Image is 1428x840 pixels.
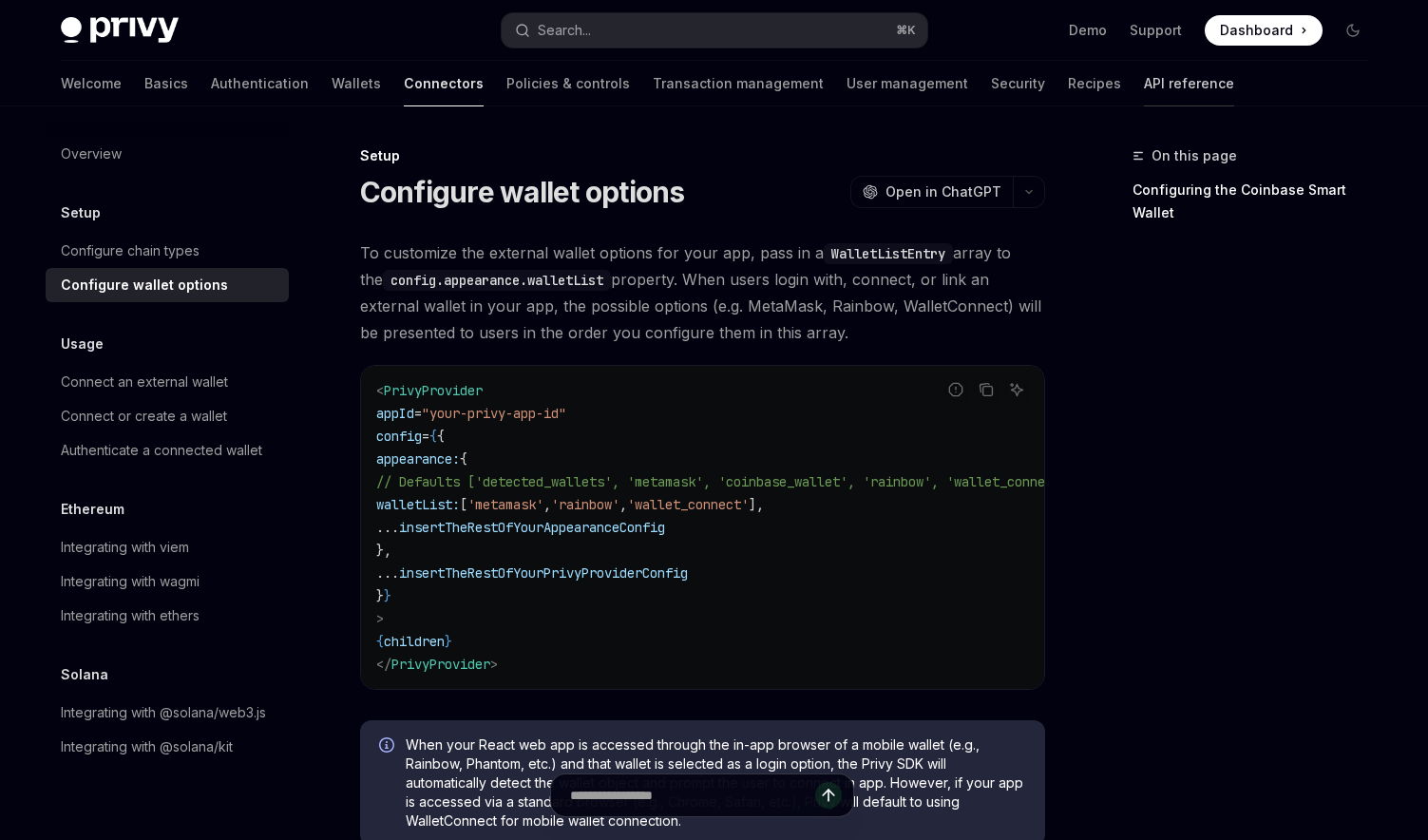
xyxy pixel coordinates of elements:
[502,13,927,48] button: Open search
[46,564,289,599] a: Integrating with wagmi
[406,735,1026,830] span: When your React web app is accessed through the in-app browser of a mobile wallet (e.g., Rainbow,...
[850,176,1013,208] button: Open in ChatGPT
[384,382,483,399] span: PrivyProvider
[506,61,630,106] a: Policies & controls
[538,19,591,42] div: Search...
[376,633,384,650] span: {
[1133,175,1383,228] a: Configuring the Coinbase Smart Wallet
[445,633,452,650] span: }
[61,701,266,724] div: Integrating with @solana/web3.js
[383,270,611,291] code: config.appearance.walletList
[61,536,189,559] div: Integrating with viem
[391,656,490,673] span: PrivyProvider
[543,496,551,513] span: ,
[885,182,1001,201] span: Open in ChatGPT
[61,604,200,627] div: Integrating with ethers
[404,61,484,106] a: Connectors
[1068,61,1121,106] a: Recipes
[46,730,289,764] a: Integrating with @solana/kit
[1152,144,1237,167] span: On this page
[61,405,227,428] div: Connect or create a wallet
[1069,21,1107,40] a: Demo
[61,439,262,462] div: Authenticate a connected wallet
[460,450,467,468] span: {
[376,496,460,513] span: walletList:
[991,61,1045,106] a: Security
[376,564,399,582] span: ...
[467,496,543,513] span: 'metamask'
[376,473,1076,490] span: // Defaults ['detected_wallets', 'metamask', 'coinbase_wallet', 'rainbow', 'wallet_connect']
[1205,15,1323,46] a: Dashboard
[619,496,627,513] span: ,
[211,61,309,106] a: Authentication
[46,268,289,302] a: Configure wallet options
[749,496,764,513] span: ],
[46,365,289,399] a: Connect an external wallet
[332,61,381,106] a: Wallets
[46,433,289,468] a: Authenticate a connected wallet
[490,656,498,673] span: >
[429,428,437,445] span: {
[61,61,122,106] a: Welcome
[1004,377,1029,402] button: Ask AI
[570,774,815,816] input: Ask a question...
[422,428,429,445] span: =
[376,542,391,559] span: },
[824,243,953,264] code: WalletListEntry
[46,599,289,633] a: Integrating with ethers
[627,496,749,513] span: 'wallet_connect'
[1130,21,1182,40] a: Support
[437,428,445,445] span: {
[61,239,200,262] div: Configure chain types
[61,570,200,593] div: Integrating with wagmi
[360,175,685,209] h1: Configure wallet options
[551,496,619,513] span: 'rainbow'
[61,663,108,686] h5: Solana
[460,496,467,513] span: [
[1220,21,1293,40] span: Dashboard
[61,17,179,44] img: dark logo
[376,450,460,468] span: appearance:
[815,782,842,809] button: Send message
[943,377,968,402] button: Report incorrect code
[360,239,1045,346] span: To customize the external wallet options for your app, pass in a array to the property. When user...
[144,61,188,106] a: Basics
[399,564,688,582] span: insertTheRestOfYourPrivyProviderConfig
[653,61,824,106] a: Transaction management
[360,146,1045,165] div: Setup
[61,274,228,296] div: Configure wallet options
[61,143,122,165] div: Overview
[46,234,289,268] a: Configure chain types
[1338,15,1368,46] button: Toggle dark mode
[61,371,228,393] div: Connect an external wallet
[384,587,391,604] span: }
[414,405,422,422] span: =
[376,428,422,445] span: config
[422,405,566,422] span: "your-privy-app-id"
[61,201,101,224] h5: Setup
[896,23,916,38] span: ⌘ K
[376,382,384,399] span: <
[1144,61,1234,106] a: API reference
[61,333,104,355] h5: Usage
[376,587,384,604] span: }
[61,498,124,521] h5: Ethereum
[847,61,968,106] a: User management
[399,519,665,536] span: insertTheRestOfYourAppearanceConfig
[384,633,445,650] span: children
[46,137,289,171] a: Overview
[379,737,398,756] svg: Info
[61,735,233,758] div: Integrating with @solana/kit
[46,696,289,730] a: Integrating with @solana/web3.js
[376,610,384,627] span: >
[376,519,399,536] span: ...
[46,399,289,433] a: Connect or create a wallet
[974,377,999,402] button: Copy the contents from the code block
[46,530,289,564] a: Integrating with viem
[376,405,414,422] span: appId
[376,656,391,673] span: </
